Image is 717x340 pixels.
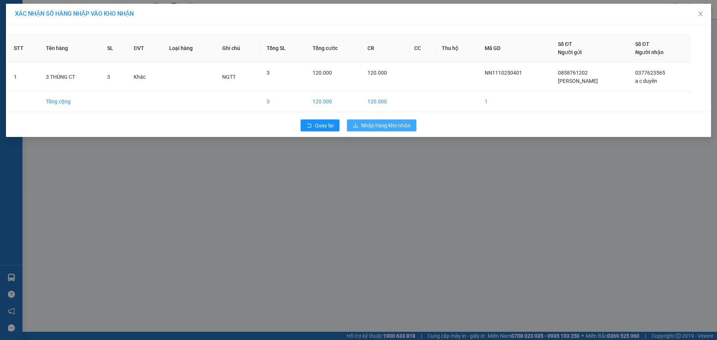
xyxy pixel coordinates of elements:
span: Số ĐT [635,41,649,47]
span: Nhập hàng kho nhận [361,121,410,130]
strong: PHIẾU GỬI HÀNG [19,40,56,56]
span: Số ĐT [558,41,572,47]
span: 3 [107,74,110,80]
td: 3 THÙNG CT [40,63,101,91]
td: 120.000 [361,91,408,112]
span: 3 [267,70,270,76]
th: ĐVT [128,34,163,63]
button: Close [690,4,711,25]
td: 1 [479,91,552,112]
td: 1 [8,63,40,91]
td: 120.000 [307,91,361,112]
img: logo [4,26,12,58]
td: 3 [261,91,307,112]
span: rollback [307,123,312,129]
th: SL [101,34,128,63]
th: CC [408,34,436,63]
span: Người nhận [635,49,664,55]
td: Tổng cộng [40,91,101,112]
th: Thu hộ [436,34,478,63]
span: HK1110250426 [63,53,108,61]
td: Khác [128,63,163,91]
span: 120.000 [313,70,332,76]
th: Mã GD [479,34,552,63]
th: CR [361,34,408,63]
span: Người gửi [558,49,582,55]
th: STT [8,34,40,63]
button: rollbackQuay lại [301,119,339,131]
span: Quay lại [315,121,333,130]
span: a c duyên [635,78,657,84]
span: 120.000 [367,70,387,76]
span: 0858761202 [558,70,588,76]
strong: CÔNG TY TNHH VẬN TẢI QUỐC TẾ ĐỨC PHÁT [15,6,60,38]
th: Tổng SL [261,34,307,63]
span: XÁC NHẬN SỐ HÀNG NHẬP VÀO KHO NHẬN [15,10,134,17]
span: close [698,11,704,17]
span: 0377623565 [635,70,665,76]
span: NGTT [222,74,236,80]
th: Tên hàng [40,34,101,63]
th: Ghi chú [216,34,261,63]
span: download [353,123,358,129]
button: downloadNhập hàng kho nhận [347,119,416,131]
th: Tổng cước [307,34,361,63]
span: NN1110250401 [485,70,522,76]
span: [PERSON_NAME] [558,78,598,84]
th: Loại hàng [163,34,216,63]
